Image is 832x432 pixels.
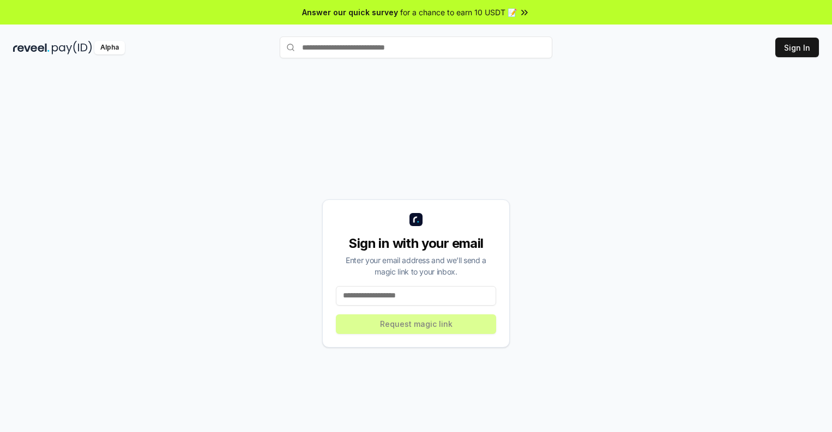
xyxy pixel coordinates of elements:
[336,254,496,277] div: Enter your email address and we’ll send a magic link to your inbox.
[336,235,496,252] div: Sign in with your email
[302,7,398,18] span: Answer our quick survey
[13,41,50,54] img: reveel_dark
[400,7,517,18] span: for a chance to earn 10 USDT 📝
[775,38,819,57] button: Sign In
[94,41,125,54] div: Alpha
[52,41,92,54] img: pay_id
[409,213,423,226] img: logo_small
